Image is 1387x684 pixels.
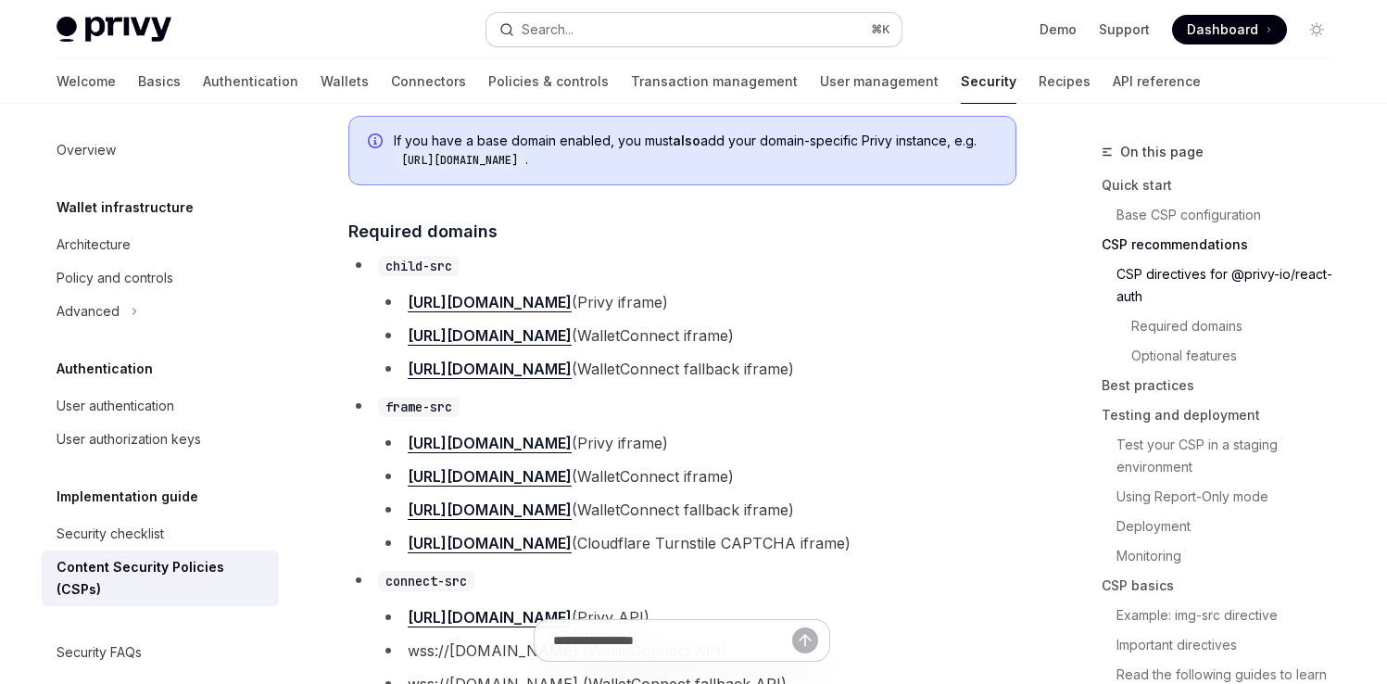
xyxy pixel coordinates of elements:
[1102,571,1346,601] a: CSP basics
[408,534,572,553] a: [URL][DOMAIN_NAME]
[1113,59,1201,104] a: API reference
[57,59,116,104] a: Welcome
[1116,541,1346,571] a: Monitoring
[348,219,498,244] span: Required domains
[1116,430,1346,482] a: Test your CSP in a staging environment
[1040,20,1077,39] a: Demo
[1102,230,1346,260] a: CSP recommendations
[378,571,474,591] code: connect-src
[378,397,460,417] code: frame-src
[57,17,171,43] img: light logo
[378,356,1016,382] li: (WalletConnect fallback iframe)
[1102,371,1346,400] a: Best practices
[321,59,369,104] a: Wallets
[394,132,997,170] span: If you have a base domain enabled, you must add your domain-specific Privy instance, e.g. .
[42,423,279,456] a: User authorization keys
[394,151,525,170] code: [URL][DOMAIN_NAME]
[1116,601,1346,630] a: Example: img-src directive
[408,293,572,312] a: [URL][DOMAIN_NAME]
[42,517,279,551] a: Security checklist
[57,234,131,256] div: Architecture
[820,59,939,104] a: User management
[1116,260,1346,311] a: CSP directives for @privy-io/react-auth
[57,486,198,508] h5: Implementation guide
[408,467,572,487] a: [URL][DOMAIN_NAME]
[1102,171,1346,200] a: Quick start
[488,59,609,104] a: Policies & controls
[42,551,279,606] a: Content Security Policies (CSPs)
[408,500,572,520] a: [URL][DOMAIN_NAME]
[1039,59,1091,104] a: Recipes
[1131,341,1346,371] a: Optional features
[378,530,1016,556] li: (Cloudflare Turnstile CAPTCHA iframe)
[57,641,142,664] div: Security FAQs
[391,59,466,104] a: Connectors
[1302,15,1331,44] button: Toggle dark mode
[57,556,268,601] div: Content Security Policies (CSPs)
[1116,200,1346,230] a: Base CSP configuration
[408,326,572,346] a: [URL][DOMAIN_NAME]
[57,267,173,289] div: Policy and controls
[378,497,1016,523] li: (WalletConnect fallback iframe)
[673,133,700,148] strong: also
[1120,141,1204,163] span: On this page
[138,59,181,104] a: Basics
[792,627,818,653] button: Send message
[378,256,460,276] code: child-src
[408,608,572,627] a: [URL][DOMAIN_NAME]
[408,360,572,379] a: [URL][DOMAIN_NAME]
[1116,630,1346,660] a: Important directives
[378,430,1016,456] li: (Privy iframe)
[42,228,279,261] a: Architecture
[522,19,574,41] div: Search...
[1116,512,1346,541] a: Deployment
[42,389,279,423] a: User authentication
[42,636,279,669] a: Security FAQs
[368,133,386,152] svg: Info
[42,133,279,167] a: Overview
[1172,15,1287,44] a: Dashboard
[871,22,890,37] span: ⌘ K
[57,300,120,323] div: Advanced
[57,428,201,450] div: User authorization keys
[57,395,174,417] div: User authentication
[1099,20,1150,39] a: Support
[408,434,572,453] a: [URL][DOMAIN_NAME]
[378,463,1016,489] li: (WalletConnect iframe)
[57,358,153,380] h5: Authentication
[57,523,164,545] div: Security checklist
[42,261,279,295] a: Policy and controls
[1187,20,1258,39] span: Dashboard
[378,323,1016,348] li: (WalletConnect iframe)
[203,59,298,104] a: Authentication
[378,604,1016,630] li: (Privy API)
[378,289,1016,315] li: (Privy iframe)
[961,59,1016,104] a: Security
[486,13,902,46] button: Search...⌘K
[57,196,194,219] h5: Wallet infrastructure
[631,59,798,104] a: Transaction management
[1102,400,1346,430] a: Testing and deployment
[57,139,116,161] div: Overview
[1131,311,1346,341] a: Required domains
[1116,482,1346,512] a: Using Report-Only mode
